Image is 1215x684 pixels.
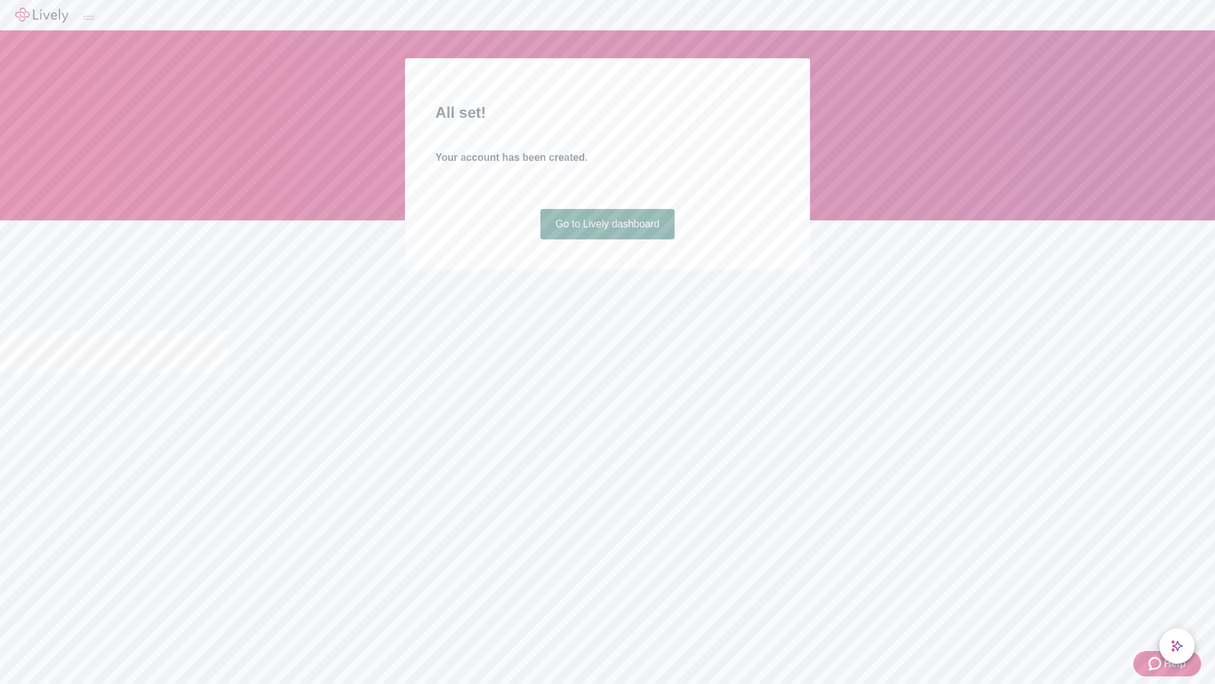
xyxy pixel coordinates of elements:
[435,150,780,165] h4: Your account has been created.
[540,209,675,239] a: Go to Lively dashboard
[1159,628,1195,664] button: chat
[1133,651,1201,676] button: Zendesk support iconHelp
[1149,656,1164,671] svg: Zendesk support icon
[84,16,94,20] button: Log out
[1171,640,1183,652] svg: Lively AI Assistant
[1164,656,1186,671] span: Help
[435,101,780,124] h2: All set!
[15,8,68,23] img: Lively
